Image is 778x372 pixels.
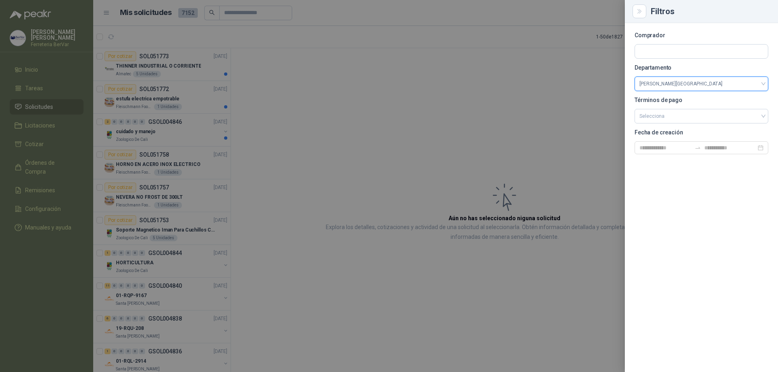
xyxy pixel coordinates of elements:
[695,145,701,151] span: to
[651,7,768,15] div: Filtros
[635,130,768,135] p: Fecha de creación
[635,33,768,38] p: Comprador
[639,78,763,90] span: Valle del Cauca
[635,98,768,102] p: Términos de pago
[635,6,644,16] button: Close
[695,145,701,151] span: swap-right
[635,65,768,70] p: Departamento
